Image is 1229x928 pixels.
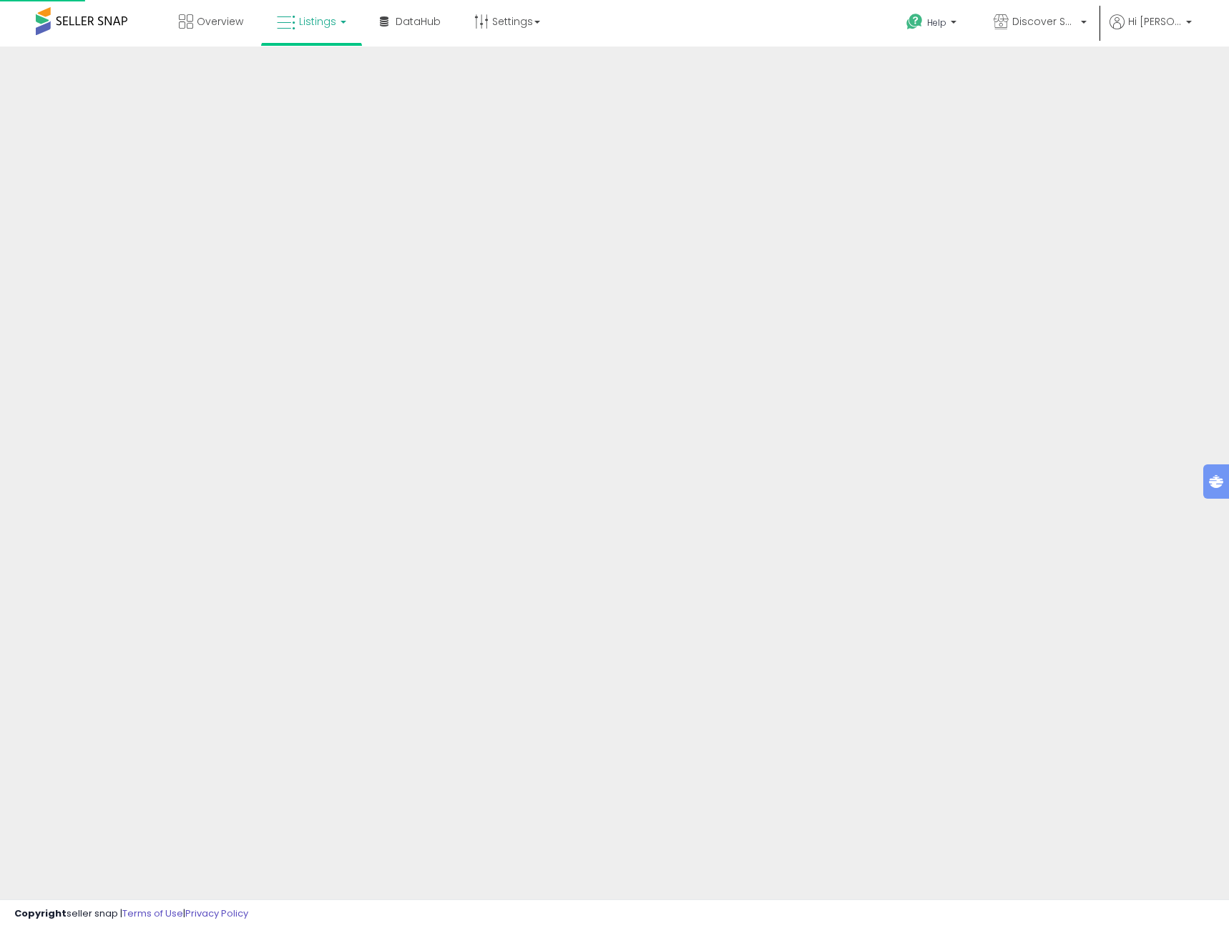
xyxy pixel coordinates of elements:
span: Help [927,16,946,29]
span: Listings [299,14,336,29]
span: Overview [197,14,243,29]
span: Discover Savings [1012,14,1077,29]
span: DataHub [396,14,441,29]
i: Get Help [906,13,924,31]
span: Hi [PERSON_NAME] [1128,14,1182,29]
a: Help [895,2,971,47]
a: Hi [PERSON_NAME] [1110,14,1192,47]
